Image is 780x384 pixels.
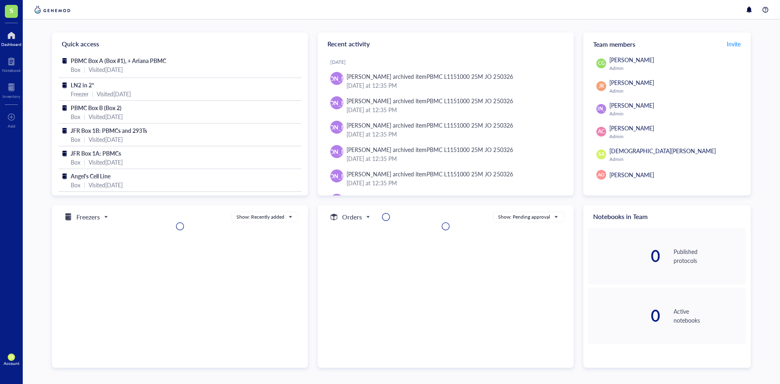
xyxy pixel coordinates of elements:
span: LN2 in 2* [71,81,94,89]
div: | [84,112,85,121]
div: | [84,158,85,167]
button: Invite [726,37,741,50]
div: PBMC L1151000 25M JO 250326 [427,121,513,129]
div: | [84,180,85,189]
span: [PERSON_NAME] [609,56,654,64]
span: PBMC Box B (Box 2) [71,104,121,112]
a: Inventory [2,81,20,99]
div: Active notebooks [674,307,746,325]
span: [PERSON_NAME] [314,147,360,156]
div: Visited [DATE] [89,135,123,144]
div: Box [71,180,80,189]
span: [PERSON_NAME] [609,78,654,87]
div: PBMC L1151000 25M JO 250326 [427,170,513,178]
div: Visited [DATE] [89,158,123,167]
div: Show: Pending approval [498,213,550,221]
div: [DATE] at 12:35 PM [347,178,561,187]
a: Dashboard [1,29,22,47]
div: [PERSON_NAME] archived item [347,121,513,130]
div: Admin [609,156,743,163]
div: Box [71,65,80,74]
div: [PERSON_NAME] archived item [347,145,513,154]
div: [DATE] at 12:35 PM [347,130,561,139]
span: SA [598,151,604,158]
div: Visited [DATE] [89,180,123,189]
span: [DEMOGRAPHIC_DATA][PERSON_NAME] [609,147,716,155]
span: [PERSON_NAME] [582,105,621,113]
div: | [92,89,93,98]
div: [PERSON_NAME] archived item [347,96,513,105]
div: Admin [609,65,743,72]
div: Admin [609,133,743,140]
div: [DATE] at 12:35 PM [347,154,561,163]
div: Quick access [52,33,308,55]
span: [PERSON_NAME] [609,124,654,132]
div: Visited [DATE] [89,112,123,121]
div: Freezer [71,89,89,98]
div: PBMC L1151000 25M JO 250326 [427,145,513,154]
div: [DATE] at 12:35 PM [347,105,561,114]
div: [PERSON_NAME] archived item [347,72,513,81]
span: [PERSON_NAME] [609,171,654,179]
div: Show: Recently added [236,213,284,221]
div: Add [8,124,15,128]
div: Visited [DATE] [89,65,123,74]
span: [PERSON_NAME] [314,98,360,107]
div: | [84,65,85,74]
div: | [84,135,85,144]
div: Admin [609,88,743,94]
span: SA [9,355,13,359]
span: Angel's Cell Line [71,172,110,180]
span: Invite [727,40,741,48]
div: [PERSON_NAME] archived item [347,169,513,178]
span: [PERSON_NAME] [609,101,654,109]
span: JFR Box 1A: PBMCs [71,149,121,157]
a: Notebook [2,55,21,73]
div: Team members [583,33,751,55]
span: [PERSON_NAME] [314,171,360,180]
img: genemod-logo [32,5,72,15]
h5: Freezers [76,212,100,222]
span: [PERSON_NAME] [314,74,360,83]
span: [PERSON_NAME] [314,123,360,132]
div: Notebook [2,68,21,73]
div: Published protocols [674,247,746,265]
div: Dashboard [1,42,22,47]
span: JFR Box 1B: PBMCs and 293Ts [71,126,147,135]
span: JR [599,82,604,90]
div: Notebooks in Team [583,205,751,228]
div: Account [4,361,19,366]
div: Visited [DATE] [97,89,131,98]
h5: Orders [342,212,362,222]
span: AO [598,171,604,178]
div: [DATE] at 12:35 PM [347,81,561,90]
div: Admin [609,111,743,117]
div: 0 [588,308,661,324]
span: PBMC Box A (Box #1), + Ariana PBMC [71,56,166,65]
div: Inventory [2,94,20,99]
span: S [10,5,13,15]
span: AC [598,128,604,135]
div: PBMC L1151000 25M JO 250326 [427,97,513,105]
div: PBMC L1151000 25M JO 250326 [427,72,513,80]
div: Box [71,135,80,144]
div: Box [71,158,80,167]
div: Recent activity [318,33,574,55]
div: 0 [588,248,661,264]
span: CG [598,60,605,67]
div: Box [71,112,80,121]
div: [DATE] [330,59,567,65]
